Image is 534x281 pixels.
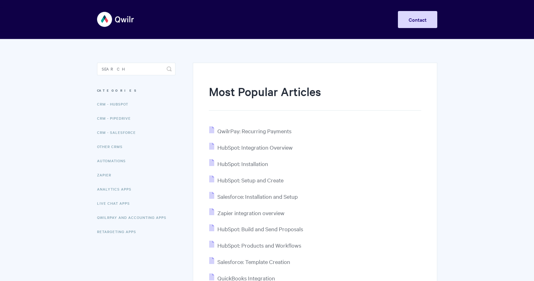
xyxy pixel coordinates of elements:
[217,258,290,265] span: Salesforce: Template Creation
[217,127,291,135] span: QwilrPay: Recurring Payments
[97,85,175,96] h3: Categories
[209,258,290,265] a: Salesforce: Template Creation
[209,160,268,167] a: HubSpot: Installation
[97,112,135,124] a: CRM - Pipedrive
[217,193,298,200] span: Salesforce: Installation and Setup
[209,242,301,249] a: HubSpot: Products and Workflows
[97,183,136,195] a: Analytics Apps
[209,225,303,232] a: HubSpot: Build and Send Proposals
[217,242,301,249] span: HubSpot: Products and Workflows
[97,169,116,181] a: Zapier
[209,193,298,200] a: Salesforce: Installation and Setup
[209,176,284,184] a: HubSpot: Setup and Create
[97,98,133,110] a: CRM - HubSpot
[209,209,284,216] a: Zapier integration overview
[209,144,293,151] a: HubSpot: Integration Overview
[97,197,135,209] a: Live Chat Apps
[217,176,284,184] span: HubSpot: Setup and Create
[209,127,291,135] a: QwilrPay: Recurring Payments
[97,8,135,31] img: Qwilr Help Center
[97,126,141,139] a: CRM - Salesforce
[217,160,268,167] span: HubSpot: Installation
[217,144,293,151] span: HubSpot: Integration Overview
[209,83,421,111] h1: Most Popular Articles
[97,140,127,153] a: Other CRMs
[97,63,175,75] input: Search
[217,209,284,216] span: Zapier integration overview
[398,11,437,28] a: Contact
[97,154,130,167] a: Automations
[97,225,141,238] a: Retargeting Apps
[97,211,171,224] a: QwilrPay and Accounting Apps
[217,225,303,232] span: HubSpot: Build and Send Proposals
